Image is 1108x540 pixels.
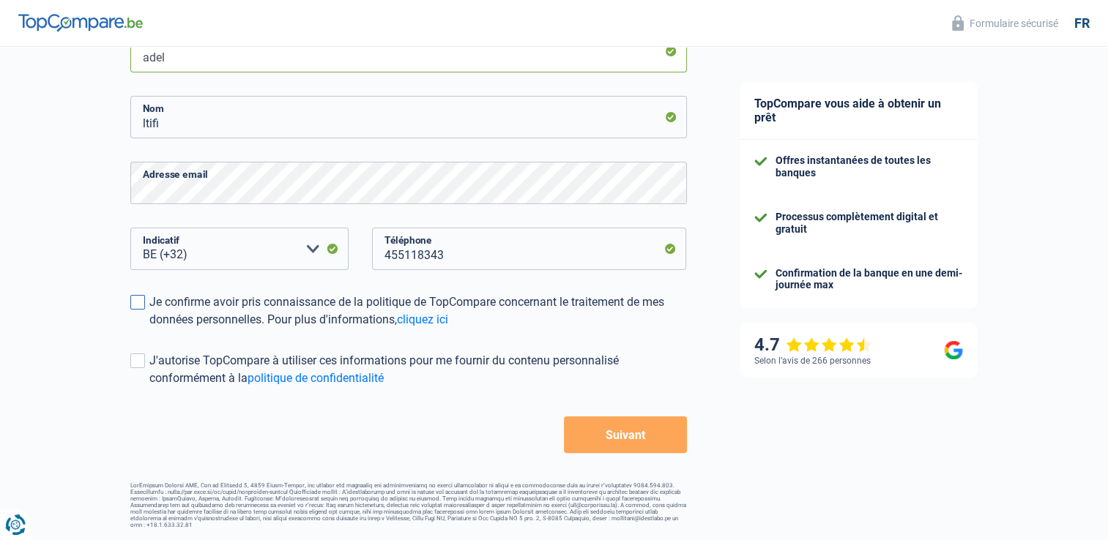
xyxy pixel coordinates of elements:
[1074,15,1090,31] div: fr
[149,293,687,329] div: Je confirme avoir pris connaissance de la politique de TopCompare concernant le traitement de mes...
[564,416,686,453] button: Suivant
[740,82,978,140] div: TopCompare vous aide à obtenir un prêt
[149,352,687,387] div: J'autorise TopCompare à utiliser ces informations pour me fournir du contenu personnalisé conform...
[372,228,687,270] input: 401020304
[776,267,963,292] div: Confirmation de la banque en une demi-journée max
[754,356,871,366] div: Selon l’avis de 266 personnes
[776,211,963,236] div: Processus complètement digital et gratuit
[943,11,1067,35] button: Formulaire sécurisé
[248,371,384,385] a: politique de confidentialité
[18,14,143,31] img: TopCompare Logo
[754,334,872,356] div: 4.7
[776,154,963,179] div: Offres instantanées de toutes les banques
[397,312,448,326] a: cliquez ici
[130,482,687,528] footer: LorEmipsum Dolorsi AME, Con ad Elitsedd 5, 4859 Eiusm-Tempor, inc utlabor etd magnaaliq eni admin...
